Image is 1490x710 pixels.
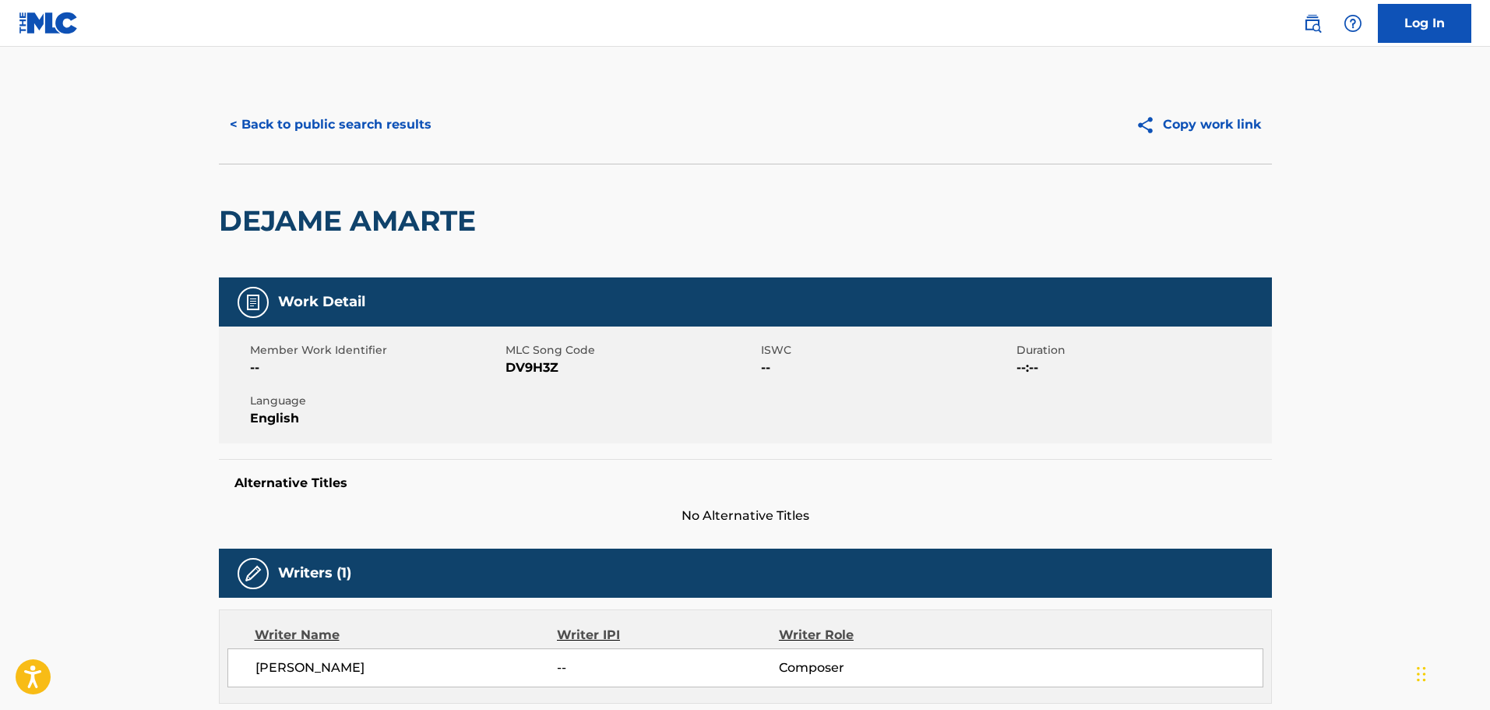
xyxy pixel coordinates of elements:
[1297,8,1328,39] a: Public Search
[244,293,262,312] img: Work Detail
[219,203,484,238] h2: DEJAME AMARTE
[278,564,351,582] h5: Writers (1)
[505,342,757,359] span: MLC Song Code
[250,342,502,359] span: Member Work Identifier
[278,293,365,311] h5: Work Detail
[250,393,502,409] span: Language
[219,507,1272,525] span: No Alternative Titles
[557,659,778,677] span: --
[505,359,757,377] span: DV9H3Z
[557,626,779,645] div: Writer IPI
[19,12,79,34] img: MLC Logo
[1337,8,1368,39] div: Help
[761,359,1013,377] span: --
[1125,105,1272,144] button: Copy work link
[779,659,981,677] span: Composer
[1016,359,1268,377] span: --:--
[1417,651,1426,698] div: Arrastrar
[255,626,558,645] div: Writer Name
[1412,635,1490,710] iframe: Chat Widget
[761,342,1013,359] span: ISWC
[1378,4,1471,43] a: Log In
[250,409,502,428] span: English
[219,105,442,144] button: < Back to public search results
[779,626,981,645] div: Writer Role
[1412,635,1490,710] div: Widget de chat
[1016,342,1268,359] span: Duration
[234,475,1256,491] h5: Alternative Titles
[255,659,558,677] span: [PERSON_NAME]
[1136,115,1163,135] img: Copy work link
[1303,14,1322,33] img: search
[1344,14,1362,33] img: help
[250,359,502,377] span: --
[244,564,262,583] img: Writers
